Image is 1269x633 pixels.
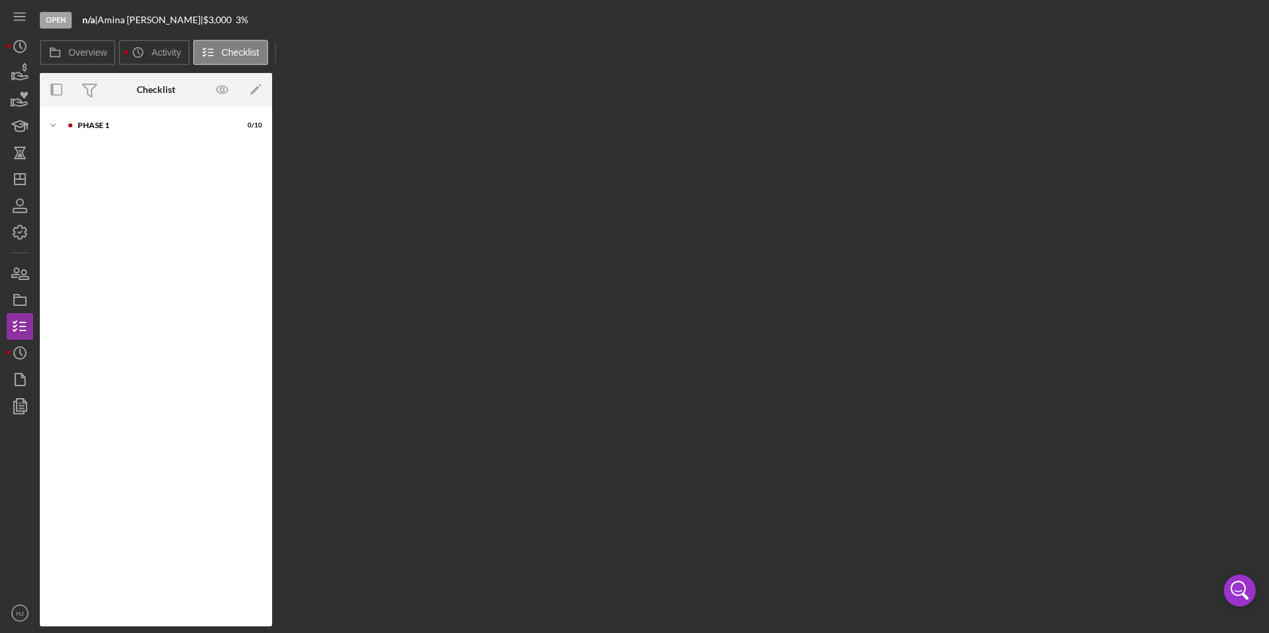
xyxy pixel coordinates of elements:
label: Checklist [222,47,260,58]
div: 0 / 10 [238,121,262,129]
div: Open Intercom Messenger [1224,575,1256,606]
span: $3,000 [203,14,232,25]
button: HJ [7,600,33,626]
div: Open [40,12,72,29]
label: Overview [68,47,107,58]
text: HJ [16,610,24,617]
button: Overview [40,40,115,65]
div: Phase 1 [78,121,229,129]
div: Amina [PERSON_NAME] | [98,15,203,25]
button: Activity [119,40,189,65]
div: | [82,15,98,25]
b: n/a [82,14,95,25]
label: Activity [151,47,181,58]
button: Checklist [193,40,268,65]
div: 3 % [236,15,248,25]
div: Checklist [137,84,175,95]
